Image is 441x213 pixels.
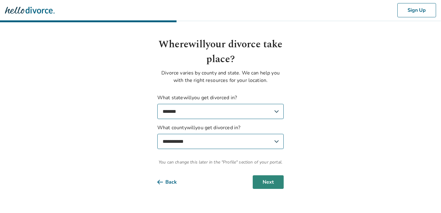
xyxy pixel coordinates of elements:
label: What state will you get divorced in? [157,94,284,119]
span: You can change this later in the "Profile" section of your portal. [157,159,284,165]
button: Back [157,175,187,189]
p: Divorce varies by county and state. We can help you with the right resources for your location. [157,69,284,84]
select: What countywillyou get divorced in? [157,134,284,149]
iframe: Chat Widget [410,183,441,213]
button: Next [253,175,284,189]
h1: Where will your divorce take place? [157,37,284,67]
label: What county will you get divorced in? [157,124,284,149]
button: Sign Up [397,3,436,17]
select: What statewillyou get divorced in? [157,104,284,119]
img: Hello Divorce Logo [5,4,55,16]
